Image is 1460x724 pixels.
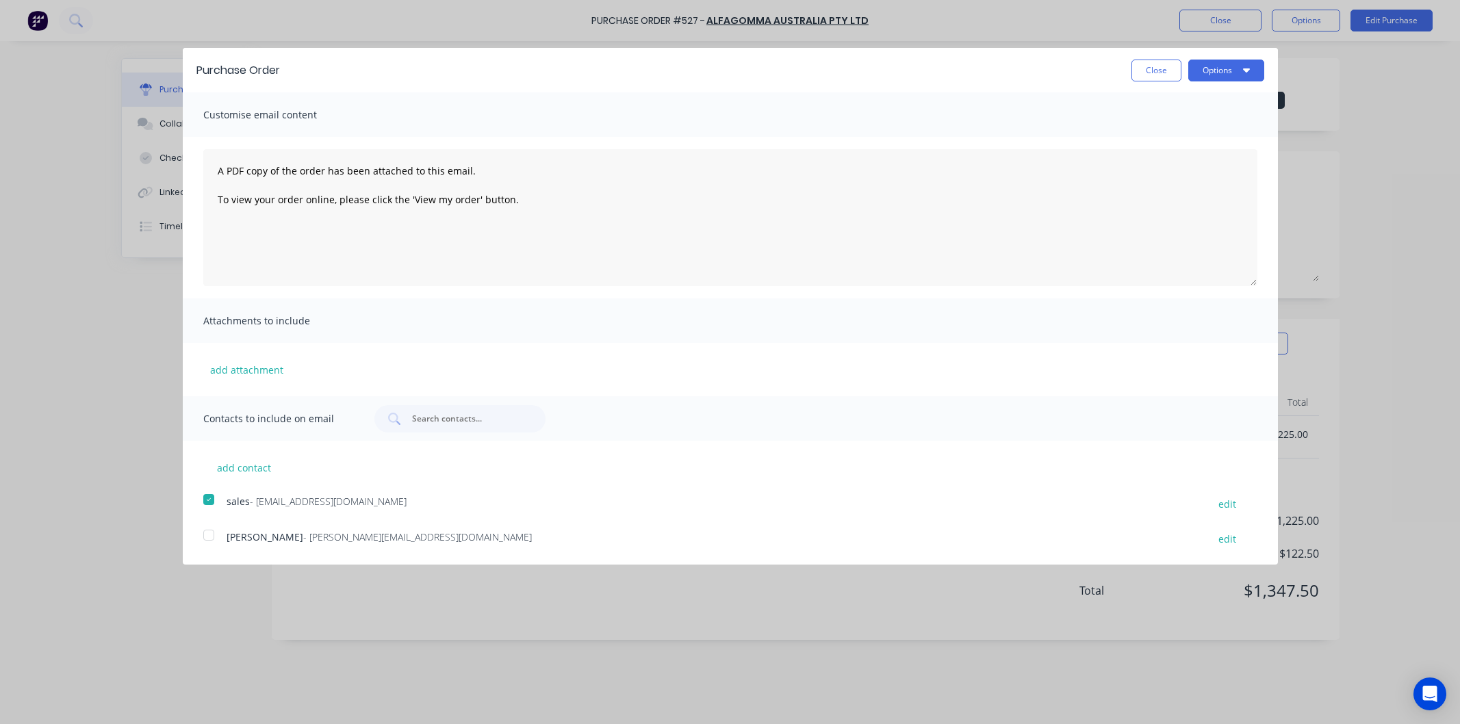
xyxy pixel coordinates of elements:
[1210,530,1244,548] button: edit
[196,62,280,79] div: Purchase Order
[203,359,290,380] button: add attachment
[203,457,285,478] button: add contact
[203,105,354,125] span: Customise email content
[227,530,303,543] span: [PERSON_NAME]
[203,149,1257,286] textarea: A PDF copy of the order has been attached to this email. To view your order online, please click ...
[1188,60,1264,81] button: Options
[203,409,354,428] span: Contacts to include on email
[250,495,407,508] span: - [EMAIL_ADDRESS][DOMAIN_NAME]
[1413,677,1446,710] div: Open Intercom Messenger
[303,530,532,543] span: - [PERSON_NAME][EMAIL_ADDRESS][DOMAIN_NAME]
[203,311,354,331] span: Attachments to include
[227,495,250,508] span: sales
[411,412,524,426] input: Search contacts...
[1210,494,1244,513] button: edit
[1131,60,1181,81] button: Close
